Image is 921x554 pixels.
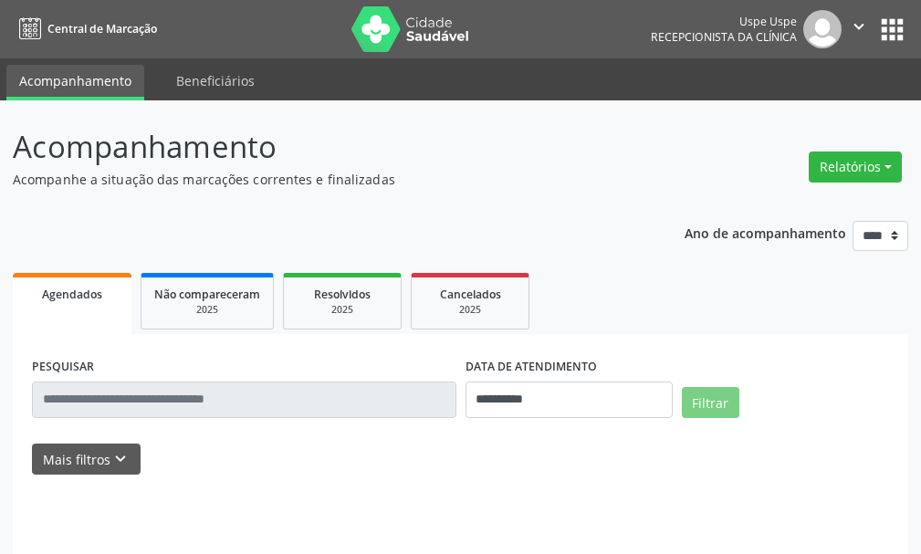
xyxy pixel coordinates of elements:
[32,353,94,382] label: PESQUISAR
[13,124,640,170] p: Acompanhamento
[13,14,157,44] a: Central de Marcação
[6,65,144,100] a: Acompanhamento
[651,14,797,29] div: Uspe Uspe
[154,303,260,317] div: 2025
[842,10,876,48] button: 
[163,65,267,97] a: Beneficiários
[154,287,260,302] span: Não compareceram
[424,303,516,317] div: 2025
[42,287,102,302] span: Agendados
[803,10,842,48] img: img
[651,29,797,45] span: Recepcionista da clínica
[297,303,388,317] div: 2025
[809,152,902,183] button: Relatórios
[47,21,157,37] span: Central de Marcação
[849,16,869,37] i: 
[110,449,131,469] i: keyboard_arrow_down
[685,221,846,244] p: Ano de acompanhamento
[314,287,371,302] span: Resolvidos
[466,353,597,382] label: DATA DE ATENDIMENTO
[682,387,739,418] button: Filtrar
[13,170,640,189] p: Acompanhe a situação das marcações correntes e finalizadas
[440,287,501,302] span: Cancelados
[876,14,908,46] button: apps
[32,444,141,476] button: Mais filtroskeyboard_arrow_down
